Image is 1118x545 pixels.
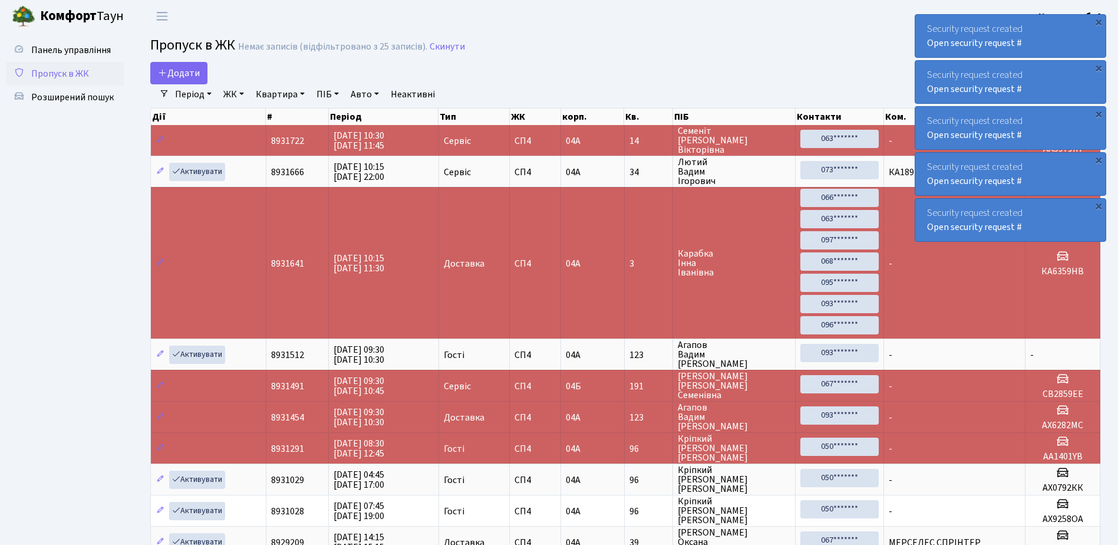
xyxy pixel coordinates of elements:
[334,375,384,398] span: [DATE] 09:30 [DATE] 10:45
[927,175,1022,188] a: Open security request #
[444,507,464,516] span: Гості
[515,507,556,516] span: СП4
[927,221,1022,234] a: Open security request #
[158,67,200,80] span: Додати
[678,340,790,369] span: Агапов Вадим [PERSON_NAME]
[271,505,304,518] span: 8931028
[566,349,581,362] span: 04А
[271,474,304,487] span: 8931029
[334,500,384,523] span: [DATE] 07:45 [DATE] 19:00
[334,406,384,429] span: [DATE] 09:30 [DATE] 10:30
[271,349,304,362] span: 8931512
[169,471,225,489] a: Активувати
[796,109,884,125] th: Контакти
[915,15,1106,57] div: Security request created
[1030,514,1095,525] h5: АХ9258ОА
[515,413,556,422] span: СП4
[169,346,225,364] a: Активувати
[915,107,1106,149] div: Security request created
[566,505,581,518] span: 04А
[566,134,581,147] span: 04А
[889,474,892,487] span: -
[927,37,1022,50] a: Open security request #
[566,257,581,270] span: 04А
[147,6,177,26] button: Переключити навігацію
[444,413,484,422] span: Доставка
[444,136,471,146] span: Сервіс
[40,6,97,25] b: Комфорт
[515,382,556,391] span: СП4
[151,109,266,125] th: Дії
[673,109,796,125] th: ПІБ
[40,6,124,27] span: Таун
[251,84,309,104] a: Квартира
[1030,482,1095,494] h5: АХ0792КК
[515,350,556,360] span: СП4
[334,160,384,183] span: [DATE] 10:15 [DATE] 22:00
[430,41,465,52] a: Скинути
[1093,16,1104,28] div: ×
[678,403,790,431] span: Агапов Вадим [PERSON_NAME]
[1038,9,1104,24] a: Консьєрж б. 4.
[444,382,471,391] span: Сервіс
[150,35,235,55] span: Пропуск в ЖК
[1030,349,1034,362] span: -
[1030,266,1095,277] h5: КА6359НВ
[334,343,384,366] span: [DATE] 09:30 [DATE] 10:30
[1093,62,1104,74] div: ×
[169,502,225,520] a: Активувати
[1030,389,1095,400] h5: СВ2859ЕЕ
[515,475,556,485] span: СП4
[889,134,892,147] span: -
[629,475,668,485] span: 96
[1030,420,1095,431] h5: АХ6282МС
[678,249,790,277] span: Карабка Інна Іванівна
[312,84,344,104] a: ПІБ
[624,109,672,125] th: Кв.
[566,380,581,393] span: 04Б
[510,109,561,125] th: ЖК
[629,382,668,391] span: 191
[884,109,1025,125] th: Ком.
[271,411,304,424] span: 8931454
[927,129,1022,142] a: Open security request #
[31,91,114,104] span: Розширений пошук
[629,136,668,146] span: 14
[678,126,790,155] span: Семеніт [PERSON_NAME] Вікторівна
[915,153,1106,195] div: Security request created
[566,442,581,455] span: 04А
[515,136,556,146] span: СП4
[169,163,225,181] a: Активувати
[271,134,304,147] span: 8931722
[515,168,556,177] span: СП4
[515,259,556,268] span: СП4
[915,61,1106,103] div: Security request created
[1038,10,1104,23] b: Консьєрж б. 4.
[6,38,124,62] a: Панель управління
[515,444,556,454] span: СП4
[678,372,790,400] span: [PERSON_NAME] [PERSON_NAME] Семенівна
[629,444,668,454] span: 96
[915,199,1106,241] div: Security request created
[334,252,384,275] span: [DATE] 10:15 [DATE] 11:30
[629,259,668,268] span: 3
[566,166,581,179] span: 04А
[444,168,471,177] span: Сервіс
[271,380,304,393] span: 8931491
[629,350,668,360] span: 123
[271,257,304,270] span: 8931641
[629,413,668,422] span: 123
[386,84,440,104] a: Неактивні
[1093,108,1104,120] div: ×
[6,62,124,86] a: Пропуск в ЖК
[889,166,930,179] span: КА1892АВ
[1093,154,1104,166] div: ×
[170,84,216,104] a: Період
[334,129,384,152] span: [DATE] 10:30 [DATE] 11:45
[629,168,668,177] span: 34
[271,166,304,179] span: 8931666
[629,507,668,516] span: 96
[238,41,427,52] div: Немає записів (відфільтровано з 25 записів).
[678,434,790,462] span: Кріпкий [PERSON_NAME] [PERSON_NAME]
[329,109,439,125] th: Період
